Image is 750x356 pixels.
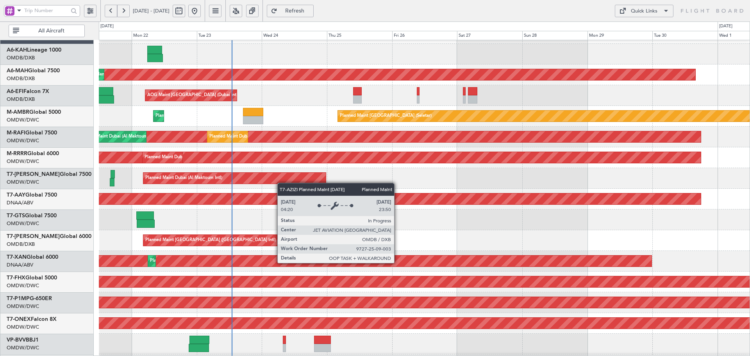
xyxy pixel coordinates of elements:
[340,110,432,122] div: Planned Maint [GEOGRAPHIC_DATA] (Seletar)
[7,213,57,218] a: T7-GTSGlobal 7500
[7,317,57,322] a: T7-ONEXFalcon 8X
[7,68,28,73] span: A6-MAH
[21,28,82,34] span: All Aircraft
[7,151,27,156] span: M-RRRR
[7,261,33,268] a: DNAA/ABV
[24,5,68,16] input: Trip Number
[7,116,39,123] a: OMDW/DWC
[7,220,39,227] a: OMDW/DWC
[267,5,314,17] button: Refresh
[7,47,27,53] span: A6-KAH
[147,89,239,101] div: AOG Maint [GEOGRAPHIC_DATA] (Dubai Intl)
[631,7,657,15] div: Quick Links
[7,275,57,281] a: T7-FHXGlobal 5000
[7,296,30,301] span: T7-P1MP
[145,172,222,184] div: Planned Maint Dubai (Al Maktoum Intl)
[145,152,221,163] div: Planned Maint Dubai (Al Maktoum Intl)
[522,31,587,40] div: Sun 28
[7,254,58,260] a: T7-XANGlobal 6000
[7,324,39,331] a: OMDW/DWC
[209,131,286,143] div: Planned Maint Dubai (Al Maktoum Intl)
[145,234,276,246] div: Planned Maint [GEOGRAPHIC_DATA] ([GEOGRAPHIC_DATA] Intl)
[7,137,39,144] a: OMDW/DWC
[7,296,52,301] a: T7-P1MPG-650ER
[7,282,39,289] a: OMDW/DWC
[7,109,29,115] span: M-AMBR
[7,234,91,239] a: T7-[PERSON_NAME]Global 6000
[327,31,392,40] div: Thu 25
[457,31,522,40] div: Sat 27
[719,23,732,30] div: [DATE]
[392,31,457,40] div: Fri 26
[7,213,25,218] span: T7-GTS
[7,47,61,53] a: A6-KAHLineage 1000
[197,31,262,40] div: Tue 23
[615,5,673,17] button: Quick Links
[262,31,327,40] div: Wed 24
[7,130,25,136] span: M-RAFI
[7,303,39,310] a: OMDW/DWC
[7,337,39,343] a: VP-BVVBBJ1
[7,54,35,61] a: OMDB/DXB
[7,317,31,322] span: T7-ONEX
[9,25,85,37] button: All Aircraft
[132,31,197,40] div: Mon 22
[66,31,132,40] div: Sun 21
[587,31,653,40] div: Mon 29
[7,179,39,186] a: OMDW/DWC
[279,8,311,14] span: Refresh
[7,96,35,103] a: OMDB/DXB
[7,192,57,198] a: T7-AAYGlobal 7500
[7,241,35,248] a: OMDB/DXB
[7,337,26,343] span: VP-BVV
[7,158,39,165] a: OMDW/DWC
[7,172,91,177] a: T7-[PERSON_NAME]Global 7500
[7,234,60,239] span: T7-[PERSON_NAME]
[652,31,718,40] div: Tue 30
[7,89,23,94] span: A6-EFI
[79,131,156,143] div: Planned Maint Dubai (Al Maktoum Intl)
[7,109,61,115] a: M-AMBRGlobal 5000
[7,75,35,82] a: OMDB/DXB
[7,68,60,73] a: A6-MAHGlobal 7500
[100,23,114,30] div: [DATE]
[7,192,25,198] span: T7-AAY
[7,151,59,156] a: M-RRRRGlobal 6000
[7,199,33,206] a: DNAA/ABV
[7,254,27,260] span: T7-XAN
[7,130,57,136] a: M-RAFIGlobal 7500
[7,275,25,281] span: T7-FHX
[7,344,39,351] a: OMDW/DWC
[7,172,60,177] span: T7-[PERSON_NAME]
[133,7,170,14] span: [DATE] - [DATE]
[150,255,227,267] div: Planned Maint Dubai (Al Maktoum Intl)
[7,89,49,94] a: A6-EFIFalcon 7X
[155,110,232,122] div: Planned Maint Dubai (Al Maktoum Intl)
